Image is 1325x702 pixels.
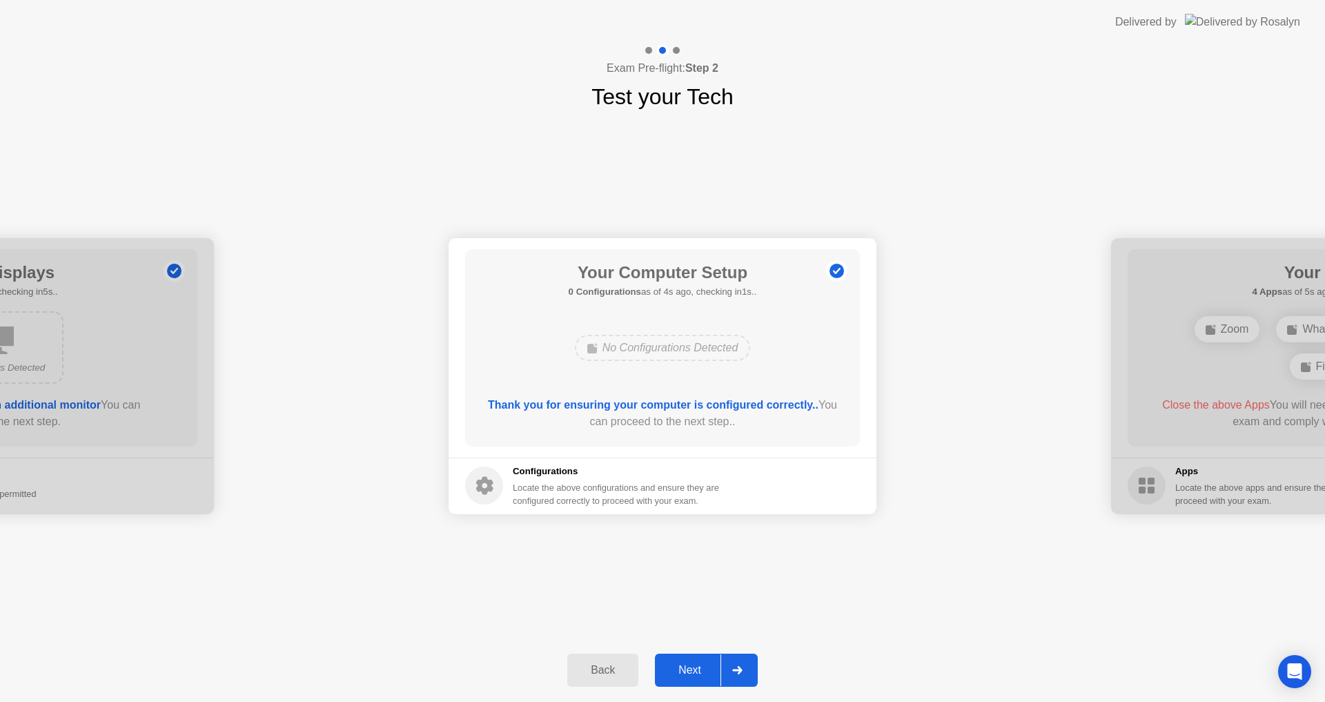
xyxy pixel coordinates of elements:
h5: as of 4s ago, checking in1s.. [569,285,757,299]
h5: Configurations [513,465,722,478]
div: No Configurations Detected [575,335,751,361]
div: You can proceed to the next step.. [485,397,841,430]
div: Locate the above configurations and ensure they are configured correctly to proceed with your exam. [513,481,722,507]
b: Thank you for ensuring your computer is configured correctly.. [488,399,818,411]
h4: Exam Pre-flight: [607,60,718,77]
button: Back [567,654,638,687]
b: Step 2 [685,62,718,74]
div: Open Intercom Messenger [1278,655,1311,688]
div: Back [571,664,634,676]
div: Next [659,664,720,676]
h1: Test your Tech [591,80,734,113]
div: Delivered by [1115,14,1177,30]
img: Delivered by Rosalyn [1185,14,1300,30]
h1: Your Computer Setup [569,260,757,285]
b: 0 Configurations [569,286,641,297]
button: Next [655,654,758,687]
